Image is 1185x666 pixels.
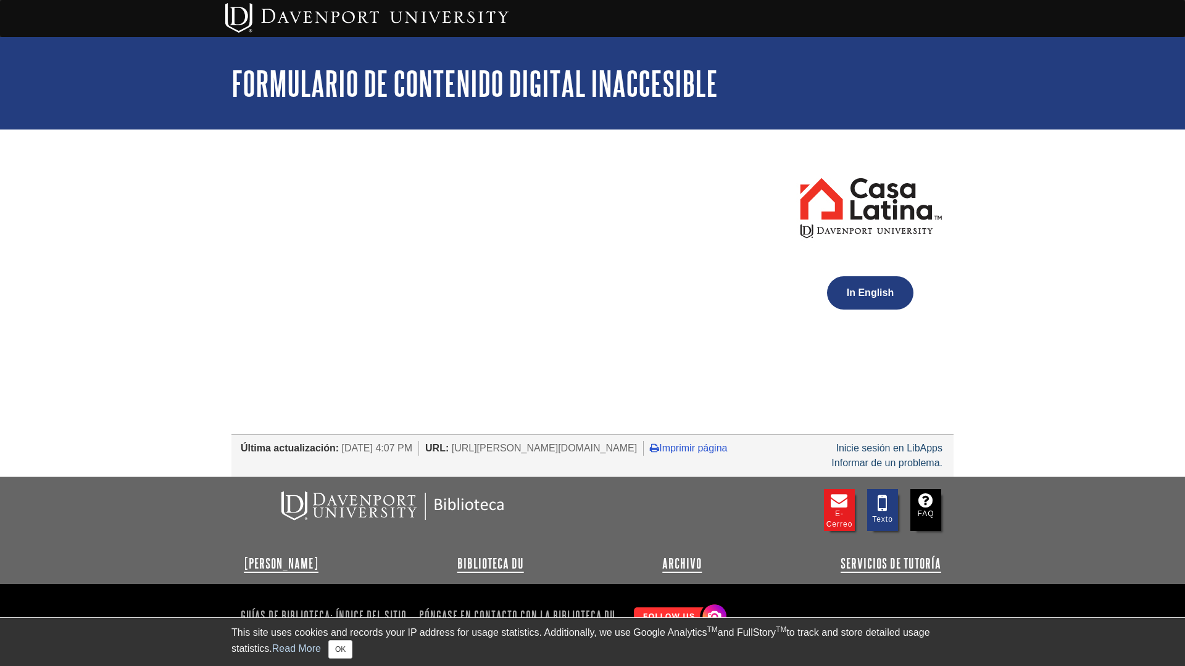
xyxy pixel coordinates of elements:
[342,443,412,453] span: [DATE] 4:07 PM
[628,599,730,635] img: Follow Us! Instagram
[707,625,717,634] sup: TM
[272,643,321,654] a: Read More
[231,64,718,102] a: Formulario de contenido digital inaccesible
[650,443,659,453] i: Imprimir página
[910,489,941,531] a: FAQ
[457,556,524,571] a: Biblioteca DU
[414,605,620,626] a: Póngase en contacto con la biblioteca DU
[824,287,917,298] a: In English
[244,489,540,523] img: Biblioteca DU
[244,556,318,571] a: [PERSON_NAME]
[827,276,913,310] button: In English
[867,489,898,531] a: Texto
[241,605,412,626] a: Guías de biblioteca: índice del sitio
[776,625,786,634] sup: TM
[662,556,702,571] a: Archivo
[328,640,352,659] button: Close
[836,443,942,453] a: Inicie sesión en LibApps
[241,443,339,453] span: Última actualización:
[231,173,768,297] iframe: a9233ede95b51ffb9db65fcb11a5b27a
[225,3,509,33] img: Davenport University
[841,556,941,571] a: Servicios de tutoría
[425,443,449,453] span: URL:
[231,625,954,659] div: This site uses cookies and records your IP address for usage statistics. Additionally, we use Goo...
[831,458,942,468] a: Informar de un problema.
[824,489,855,531] a: E-Cerreo
[452,443,638,453] span: [URL][PERSON_NAME][DOMAIN_NAME]
[650,443,727,453] a: Imprimir página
